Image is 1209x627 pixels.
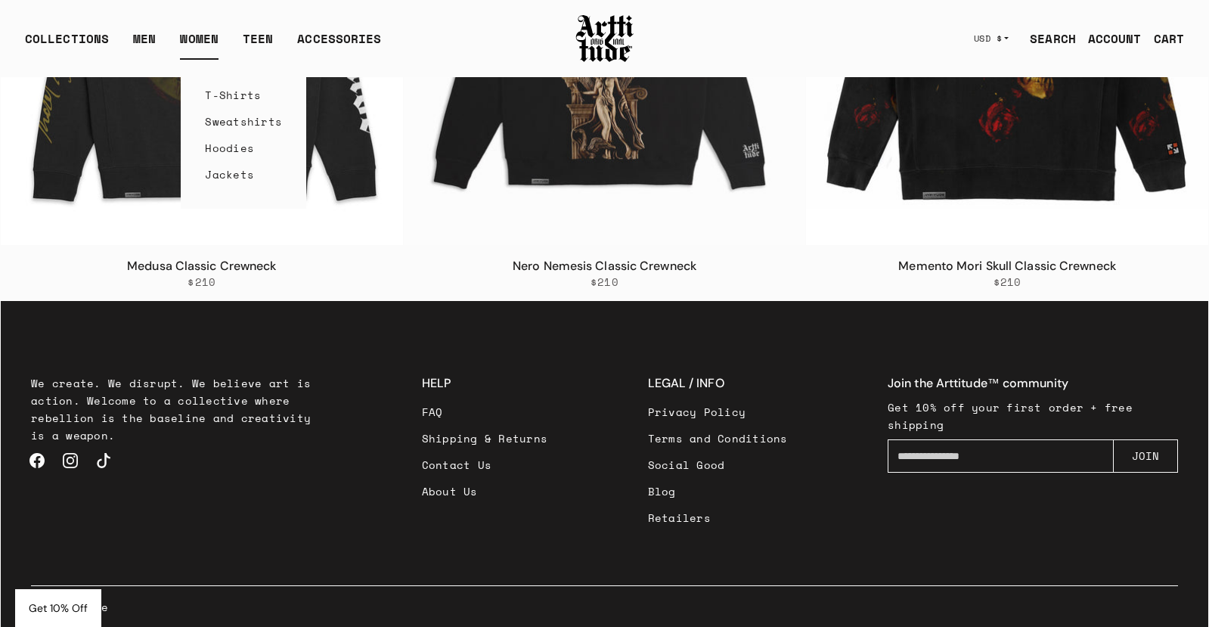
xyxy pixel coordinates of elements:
[25,29,109,60] div: COLLECTIONS
[297,29,381,60] div: ACCESSORIES
[888,399,1178,433] p: Get 10% off your first order + free shipping
[422,425,548,452] a: Shipping & Returns
[513,258,696,274] a: Nero Nemesis Classic Crewneck
[648,399,788,425] a: Privacy Policy
[54,444,87,477] a: Instagram
[575,13,635,64] img: Arttitude
[205,108,282,135] a: Sweatshirts
[888,374,1178,393] h4: Join the Arttitude™ community
[205,135,282,161] a: Hoodies
[205,161,282,188] a: Jackets
[974,33,1003,45] span: USD $
[133,29,156,60] a: MEN
[20,444,54,477] a: Facebook
[87,444,120,477] a: TikTok
[422,452,548,478] a: Contact Us
[1076,23,1142,54] a: ACCOUNT
[898,258,1116,274] a: Memento Mori Skull Classic Crewneck
[15,589,101,627] div: Get 10% Off
[422,478,548,504] a: About Us
[31,374,321,444] p: We create. We disrupt. We believe art is action. Welcome to a collective where rebellion is the b...
[422,374,548,393] h3: HELP
[1018,23,1076,54] a: SEARCH
[188,275,215,289] span: $210
[648,478,788,504] a: Blog
[888,439,1114,473] input: Enter your email
[205,82,282,108] a: T-Shirts
[127,258,276,274] a: Medusa Classic Crewneck
[648,425,788,452] a: Terms and Conditions
[648,504,788,531] a: Retailers
[29,601,88,615] span: Get 10% Off
[648,452,788,478] a: Social Good
[648,374,788,393] h3: LEGAL / INFO
[13,29,393,60] ul: Main navigation
[994,275,1021,289] span: $210
[243,29,273,60] a: TEEN
[422,399,548,425] a: FAQ
[965,22,1018,55] button: USD $
[1113,439,1178,473] button: JOIN
[591,275,618,289] span: $210
[1142,23,1184,54] a: Open cart
[180,29,219,60] a: WOMEN
[1154,29,1184,48] div: CART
